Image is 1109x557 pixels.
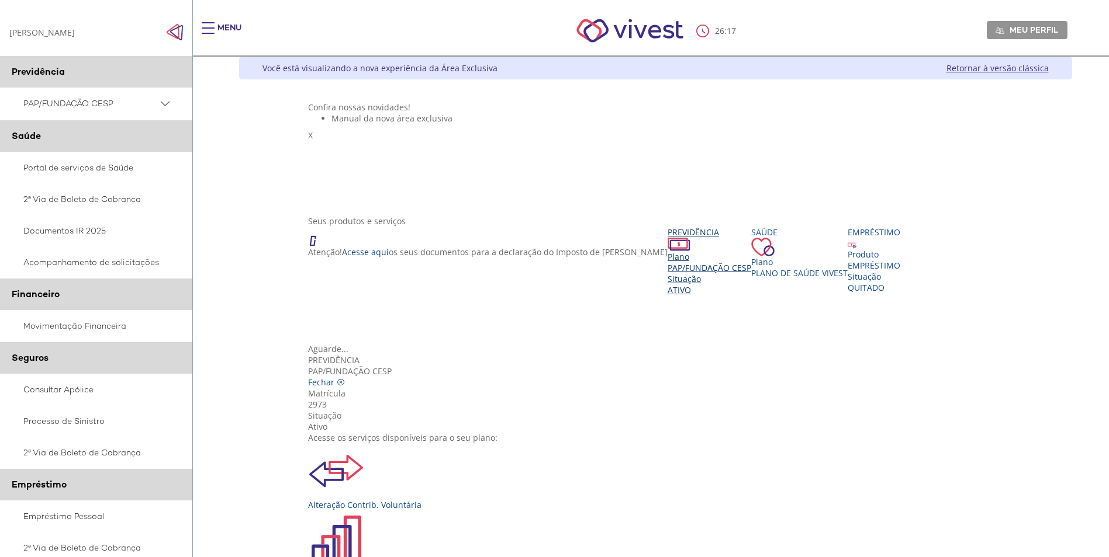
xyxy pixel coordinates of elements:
span: PAP/FUNDAÇÃO CESP [308,365,392,377]
div: 2973 [308,399,1003,410]
span: Empréstimo [12,478,67,490]
p: Atenção! os seus documentos para a declaração do Imposto de [PERSON_NAME] [308,246,668,257]
div: Produto [848,249,900,260]
div: EMPRÉSTIMO [848,260,900,271]
span: Plano de Saúde VIVEST [751,267,848,278]
span: Financeiro [12,288,60,300]
div: Você está visualizando a nova experiência da Área Exclusiva [262,62,498,74]
a: Saúde PlanoPlano de Saúde VIVEST [751,227,848,278]
img: ContrbVoluntaria.svg [308,443,364,499]
img: ico_coracao.png [751,238,775,256]
div: Plano [668,251,751,262]
div: Situação [308,410,1003,421]
a: Empréstimo Produto EMPRÉSTIMO Situação QUITADO [848,227,900,293]
span: PAP/FUNDAÇÃO CESP [23,96,158,111]
div: Alteração Contrib. Voluntária [308,499,1003,510]
div: Saúde [751,227,848,238]
div: Matrícula [308,388,1003,399]
span: Ativo [668,284,691,295]
div: Confira nossas novidades! [308,102,1003,113]
img: ico_emprestimo.svg [848,240,856,249]
div: Empréstimo [848,227,900,238]
a: Meu perfil [987,21,1067,39]
div: : [696,25,738,37]
div: Aguarde... [308,343,1003,354]
a: Previdência PlanoPAP/FUNDAÇÃO CESP SituaçãoAtivo [668,227,751,295]
span: X [308,130,313,141]
img: Meu perfil [996,26,1004,35]
span: Click to close side navigation. [166,23,184,41]
span: QUITADO [848,282,885,293]
div: Acesse os serviços disponíveis para o seu plano: [308,432,1003,443]
section: <span lang="pt-BR" dir="ltr">Visualizador do Conteúdo da Web</span> 1 [308,102,1003,204]
a: Retornar à versão clássica [946,62,1049,74]
span: Seguros [12,351,49,364]
div: Previdência [668,227,751,238]
a: Fechar [308,377,345,388]
span: Manual da nova área exclusiva [331,113,452,124]
div: Previdência [308,354,1003,365]
span: Fechar [308,377,334,388]
img: Fechar menu [166,23,184,41]
span: 26 [715,25,724,36]
div: Plano [751,256,848,267]
span: PAP/FUNDAÇÃO CESP [668,262,751,273]
span: Saúde [12,130,41,142]
span: 17 [727,25,736,36]
div: Situação [848,271,900,282]
div: Seus produtos e serviços [308,215,1003,227]
a: Alteração Contrib. Voluntária [308,443,1003,510]
span: Meu perfil [1010,25,1058,35]
img: ico_dinheiro.png [668,238,690,251]
a: Acesse aqui [342,246,389,257]
img: ico_atencao.png [308,227,328,246]
img: Vivest [564,6,696,55]
div: [PERSON_NAME] [9,27,75,38]
div: Situação [668,273,751,284]
div: Ativo [308,421,1003,432]
span: Previdência [12,65,65,78]
div: Menu [217,22,241,46]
